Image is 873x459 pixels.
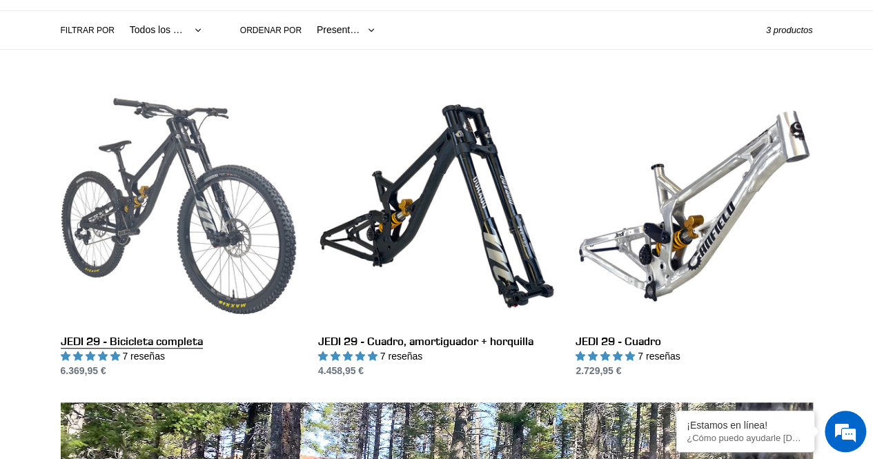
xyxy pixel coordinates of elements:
[687,433,804,443] p: ¿Cómo puedo ayudarle hoy?
[687,420,804,431] div: ¡Estamos en línea!
[15,76,36,97] div: Navigation go back
[61,26,115,35] font: Filtrar por
[80,140,190,280] span: We're online!
[240,26,302,35] font: Ordenar por
[7,309,263,358] textarea: Type your message and hit 'Enter'
[44,69,79,104] img: d_696896380_company_1647369064580_696896380
[687,433,816,443] font: ¿Cómo puedo ayudarle [DATE]?
[766,25,813,35] font: 3 productos
[92,77,253,95] div: Chat with us now
[226,7,259,40] div: Minimize live chat window
[687,420,767,431] font: ¡Estamos en línea!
